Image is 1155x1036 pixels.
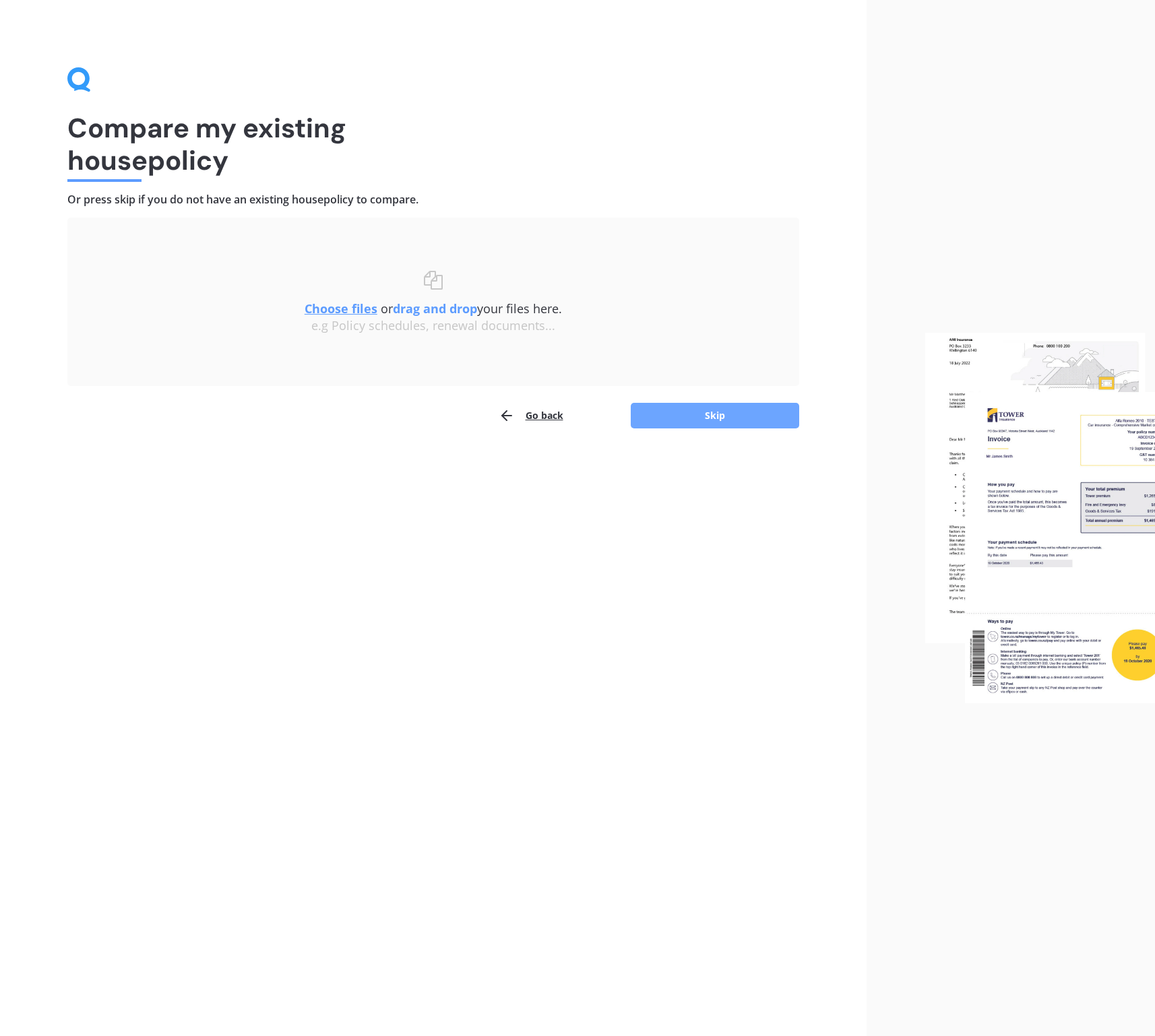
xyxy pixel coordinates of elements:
button: Go back [499,402,563,429]
span: or your files here. [305,300,562,317]
h4: Or press skip if you do not have an existing house policy to compare. [67,193,799,207]
button: Skip [631,403,799,428]
u: Choose files [305,300,377,317]
div: e.g Policy schedules, renewal documents... [94,319,772,333]
h1: Compare my existing house policy [67,112,799,176]
img: files.webp [925,333,1155,703]
b: drag and drop [393,300,477,317]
